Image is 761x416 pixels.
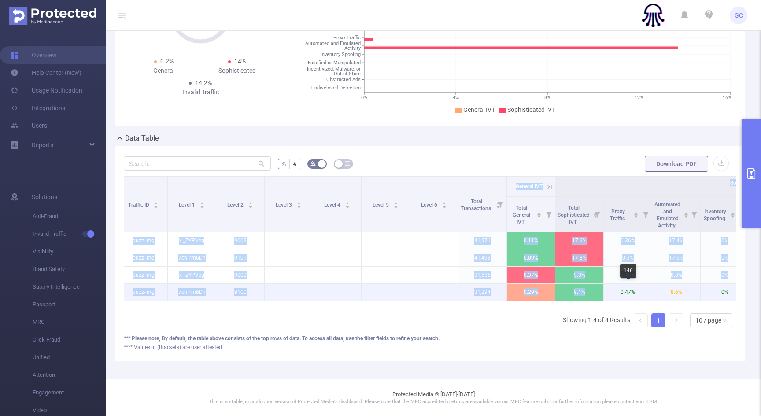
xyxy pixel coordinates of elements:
div: Sort [633,211,639,216]
i: icon: caret-down [442,204,447,207]
span: Total Sophisticated IVT [558,205,590,225]
span: Supply Intelligence [33,278,106,296]
p: 0% [701,267,749,283]
span: 14.2% [195,79,212,86]
p: 8.8% [652,267,700,283]
i: icon: caret-up [683,211,688,214]
div: Sort [442,201,447,206]
p: 0.3% [604,249,652,266]
div: Sort [199,201,205,206]
i: icon: caret-down [393,204,398,207]
div: **** Values in (Brackets) are user attested [124,343,736,351]
p: x-_ZYPVeg [168,232,216,249]
span: Level 3 [276,202,293,208]
input: Search... [124,156,271,171]
span: Solutions [32,188,57,206]
tspan: Obstructed Ads [326,77,361,83]
span: % [281,160,286,167]
p: 7ch_rm6Dh [168,249,216,266]
p: buzz-img [119,284,167,301]
p: 0.36% [604,232,652,249]
i: icon: caret-up [537,211,542,214]
p: 0% [701,232,749,249]
span: Level 5 [373,202,390,208]
p: 17.4% [652,232,700,249]
i: icon: caret-down [296,204,301,207]
i: icon: caret-up [731,211,735,214]
i: icon: caret-up [296,201,301,204]
div: Sort [730,211,735,216]
i: icon: caret-up [634,211,639,214]
tspan: Undisclosed Detection [311,85,361,91]
span: # [293,160,297,167]
tspan: 8% [544,95,550,100]
a: Usage Notification [11,82,82,99]
span: Engagement [33,384,106,401]
tspan: Incentivized, Malware, or [307,66,361,72]
i: Filter menu [494,177,506,232]
p: x-_ZYPVeg [168,267,216,283]
p: 0.37% [507,267,555,283]
p: 9.3% [555,267,603,283]
div: Sort [296,201,302,206]
i: icon: caret-down [634,214,639,217]
i: icon: caret-up [199,201,204,204]
tspan: Activity [344,46,361,52]
p: buzz-img [119,249,167,266]
span: MRC [33,313,106,331]
tspan: 12% [635,95,643,100]
li: 1 [651,313,665,327]
p: 41,971 [458,232,506,249]
p: 9000 [216,267,264,283]
p: 17.8% [555,249,603,266]
p: 8.6% [652,284,700,301]
p: 0.29% [507,284,555,301]
span: General IVT [463,106,495,113]
i: Filter menu [688,197,700,232]
span: Click Fraud [33,331,106,349]
tspan: Automated and Emulated [305,41,361,47]
span: Level 2 [227,202,245,208]
p: 0% [701,284,749,301]
a: Help Center (New) [11,64,81,82]
p: 31,535 [458,267,506,283]
i: Filter menu [639,197,652,232]
p: 41,498 [458,249,506,266]
span: 14% [234,58,246,65]
img: Protected Media [9,7,96,25]
div: Sort [683,211,689,216]
i: icon: caret-down [199,204,204,207]
span: Invalid Traffic [33,225,106,243]
i: icon: caret-down [248,204,253,207]
p: buzz-img [119,232,167,249]
span: Automated and Emulated Activity [654,201,680,229]
li: Previous Page [634,313,648,327]
span: Passport [33,296,106,313]
div: Sophisticated [200,66,273,75]
div: *** Please note, By default, the table above consists of the top rows of data. To access all data... [124,334,736,342]
span: Level 4 [324,202,342,208]
li: Showing 1-4 of 4 Results [563,313,630,327]
i: Filter menu [543,197,555,232]
div: General [127,66,200,75]
p: 0.11% [507,232,555,249]
p: 7ch_rm6Dh [168,284,216,301]
span: Visibility [33,243,106,260]
p: 9.1% [555,284,603,301]
div: Invalid Traffic [164,88,237,97]
span: Reports [32,141,53,149]
tspan: Inventory Spoofing [321,52,361,57]
tspan: Proxy Traffic [333,35,361,41]
p: 0.47% [604,284,652,301]
span: Brand Safety [33,260,106,278]
p: 9101 [216,249,264,266]
a: 1 [652,314,665,327]
i: icon: caret-down [537,214,542,217]
i: icon: table [345,161,350,166]
i: icon: caret-down [731,214,735,217]
a: Reports [32,136,53,154]
div: Sort [345,201,350,206]
span: Anti-Fraud [33,208,106,225]
a: Users [11,117,47,134]
li: Next Page [669,313,683,327]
